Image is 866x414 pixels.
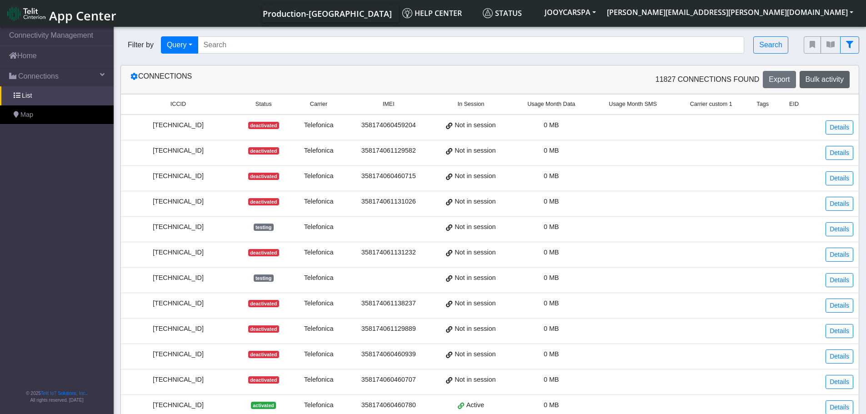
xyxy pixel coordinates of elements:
[126,299,230,309] div: [TECHNICAL_ID]
[170,100,186,109] span: ICCID
[297,171,340,181] div: Telefonica
[351,349,426,359] div: 358174060460939
[248,325,279,333] span: deactivated
[826,273,853,287] a: Details
[544,325,559,332] span: 0 MB
[297,146,340,156] div: Telefonica
[126,197,230,207] div: [TECHNICAL_ID]
[248,198,279,205] span: deactivated
[254,274,274,282] span: testing
[297,349,340,359] div: Telefonica
[826,120,853,135] a: Details
[351,375,426,385] div: 358174060460707
[609,100,657,109] span: Usage Month SMS
[351,146,426,156] div: 358174061129582
[351,324,426,334] div: 358174061129889
[455,120,496,130] span: Not in session
[123,71,490,88] div: Connections
[544,350,559,358] span: 0 MB
[297,273,340,283] div: Telefonica
[126,146,230,156] div: [TECHNICAL_ID]
[263,8,392,19] span: Production-[GEOGRAPHIC_DATA]
[351,299,426,309] div: 358174061138237
[806,75,844,83] span: Bulk activity
[49,7,116,24] span: App Center
[248,300,279,307] span: deactivated
[826,197,853,211] a: Details
[248,147,279,155] span: deactivated
[297,248,340,258] div: Telefonica
[297,120,340,130] div: Telefonica
[126,400,230,410] div: [TECHNICAL_ID]
[310,100,327,109] span: Carrier
[402,8,412,18] img: knowledge.svg
[455,146,496,156] span: Not in session
[126,171,230,181] div: [TECHNICAL_ID]
[544,121,559,129] span: 0 MB
[251,402,276,409] span: activated
[22,91,32,101] span: List
[18,71,59,82] span: Connections
[826,324,853,338] a: Details
[126,120,230,130] div: [TECHNICAL_ID]
[826,248,853,262] a: Details
[826,146,853,160] a: Details
[254,224,274,231] span: testing
[690,100,732,109] span: Carrier custom 1
[351,400,426,410] div: 358174060460780
[826,375,853,389] a: Details
[800,71,850,88] button: Bulk activity
[544,299,559,307] span: 0 MB
[402,8,462,18] span: Help center
[826,222,853,236] a: Details
[41,391,86,396] a: Telit IoT Solutions, Inc.
[248,122,279,129] span: deactivated
[544,401,559,409] span: 0 MB
[248,376,279,384] span: deactivated
[544,223,559,230] span: 0 MB
[527,100,575,109] span: Usage Month Data
[466,400,484,410] span: Active
[297,222,340,232] div: Telefonica
[826,349,853,364] a: Details
[126,248,230,258] div: [TECHNICAL_ID]
[455,197,496,207] span: Not in session
[539,4,601,20] button: JOOYCARSPA
[126,349,230,359] div: [TECHNICAL_ID]
[351,171,426,181] div: 358174060460715
[297,197,340,207] div: Telefonica
[544,249,559,256] span: 0 MB
[769,75,790,83] span: Export
[351,248,426,258] div: 358174061131232
[20,110,33,120] span: Map
[656,74,760,85] span: 11827 Connections found
[255,100,272,109] span: Status
[297,324,340,334] div: Telefonica
[455,324,496,334] span: Not in session
[753,36,788,54] button: Search
[248,249,279,256] span: deactivated
[826,171,853,185] a: Details
[455,375,496,385] span: Not in session
[126,273,230,283] div: [TECHNICAL_ID]
[756,100,769,109] span: Tags
[248,351,279,358] span: deactivated
[455,171,496,181] span: Not in session
[544,147,559,154] span: 0 MB
[483,8,493,18] img: status.svg
[455,299,496,309] span: Not in session
[601,4,859,20] button: [PERSON_NAME][EMAIL_ADDRESS][PERSON_NAME][DOMAIN_NAME]
[544,376,559,383] span: 0 MB
[479,4,539,22] a: Status
[399,4,479,22] a: Help center
[7,4,115,23] a: App Center
[455,273,496,283] span: Not in session
[826,299,853,313] a: Details
[351,197,426,207] div: 358174061131026
[544,198,559,205] span: 0 MB
[297,299,340,309] div: Telefonica
[544,274,559,281] span: 0 MB
[248,173,279,180] span: deactivated
[161,36,198,54] button: Query
[483,8,522,18] span: Status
